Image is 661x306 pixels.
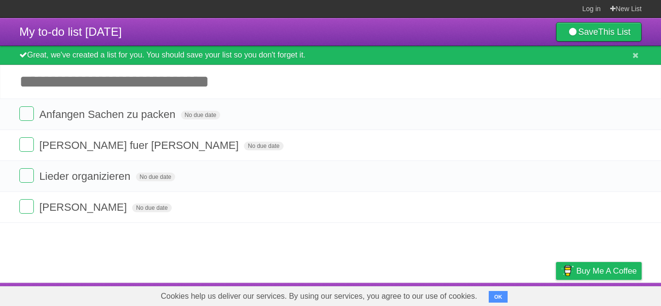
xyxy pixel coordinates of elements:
span: Anfangen Sachen zu packen [39,108,178,120]
span: Buy me a coffee [576,262,637,279]
button: OK [489,291,508,303]
label: Done [19,137,34,152]
a: About [427,285,448,304]
span: [PERSON_NAME] fuer [PERSON_NAME] [39,139,241,151]
span: No due date [244,142,283,150]
span: Cookies help us deliver our services. By using our services, you agree to our use of cookies. [151,287,487,306]
label: Done [19,199,34,214]
a: Buy me a coffee [556,262,642,280]
span: No due date [136,173,175,181]
b: This List [598,27,631,37]
span: My to-do list [DATE] [19,25,122,38]
span: Lieder organizieren [39,170,133,182]
a: Privacy [543,285,569,304]
label: Done [19,106,34,121]
img: Buy me a coffee [561,262,574,279]
span: No due date [181,111,220,119]
span: [PERSON_NAME] [39,201,129,213]
a: Suggest a feature [581,285,642,304]
a: SaveThis List [556,22,642,42]
label: Done [19,168,34,183]
a: Developers [459,285,498,304]
span: No due date [132,204,171,212]
a: Terms [511,285,532,304]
